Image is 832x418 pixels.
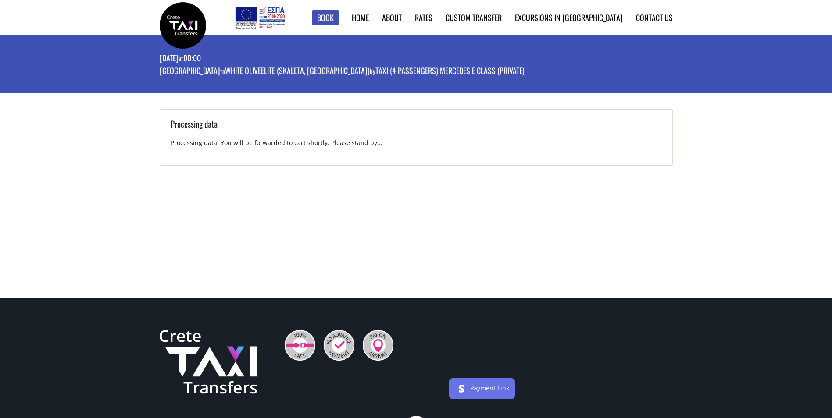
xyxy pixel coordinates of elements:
a: Payment Link [470,384,509,392]
img: Crete Taxi Transfers [160,330,257,394]
a: Book [312,10,339,26]
p: [GEOGRAPHIC_DATA] White OliveElite (Skaleta, [GEOGRAPHIC_DATA]) Taxi (4 passengers) Mercedes E Cl... [160,65,525,78]
h3: Processing data [171,118,662,138]
a: Rates [415,12,432,23]
a: Crete Taxi Transfers | Booking page | Crete Taxi Transfers [160,20,206,29]
img: stripe [454,382,468,396]
a: Custom Transfer [446,12,502,23]
small: to [220,66,225,76]
a: Contact us [636,12,673,23]
a: Excursions in [GEOGRAPHIC_DATA] [515,12,623,23]
img: No Advance Payment [324,330,354,361]
p: [DATE] 00:00 [160,53,525,65]
p: Processing data. You will be forwarded to cart shortly. Please stand by... [171,138,662,155]
img: Crete Taxi Transfers | Booking page | Crete Taxi Transfers [160,2,206,49]
img: Pay On Arrival [363,330,393,361]
img: 100% Safe [285,330,315,361]
a: About [382,12,402,23]
a: Home [352,12,369,23]
img: e-bannersEUERDF180X90.jpg [234,4,286,31]
small: at [179,53,183,63]
small: by [370,66,375,76]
